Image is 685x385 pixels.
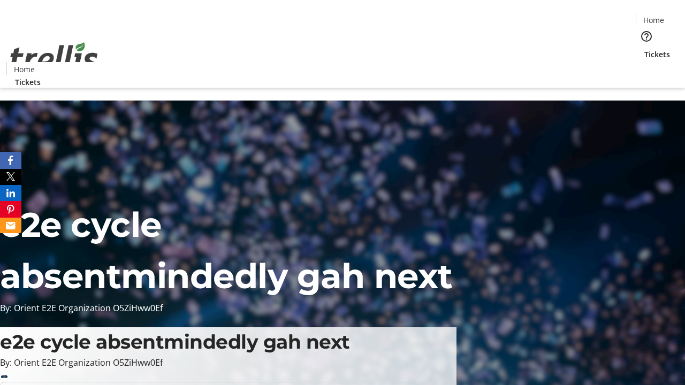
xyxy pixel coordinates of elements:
[6,76,49,88] a: Tickets
[14,64,35,75] span: Home
[6,30,102,84] img: Orient E2E Organization O5ZiHww0Ef's Logo
[636,49,679,60] a: Tickets
[7,64,41,75] a: Home
[15,76,41,88] span: Tickets
[636,60,657,81] button: Cart
[643,14,664,26] span: Home
[644,49,670,60] span: Tickets
[636,14,671,26] a: Home
[636,26,657,47] button: Help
